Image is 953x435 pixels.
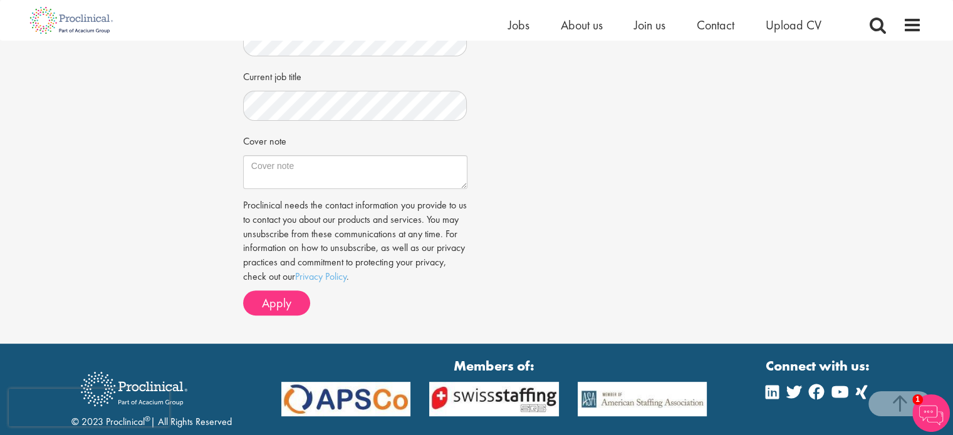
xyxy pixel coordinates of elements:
a: Contact [697,17,734,33]
strong: Members of: [281,356,707,376]
span: Apply [262,295,291,311]
span: 1 [912,394,923,405]
iframe: reCAPTCHA [9,389,169,426]
a: Jobs [508,17,529,33]
img: APSCo [272,382,420,416]
strong: Connect with us: [766,356,872,376]
a: Privacy Policy [295,270,346,283]
label: Cover note [243,130,286,149]
a: About us [561,17,603,33]
img: Chatbot [912,394,950,432]
img: APSCo [568,382,717,416]
p: Proclinical needs the contact information you provide to us to contact you about our products and... [243,198,467,284]
img: Proclinical Recruitment [71,363,197,415]
label: Current job title [243,66,301,84]
a: Upload CV [766,17,821,33]
a: Join us [634,17,665,33]
img: APSCo [420,382,568,416]
div: © 2023 Proclinical | All Rights Reserved [71,362,232,429]
button: Apply [243,290,310,315]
